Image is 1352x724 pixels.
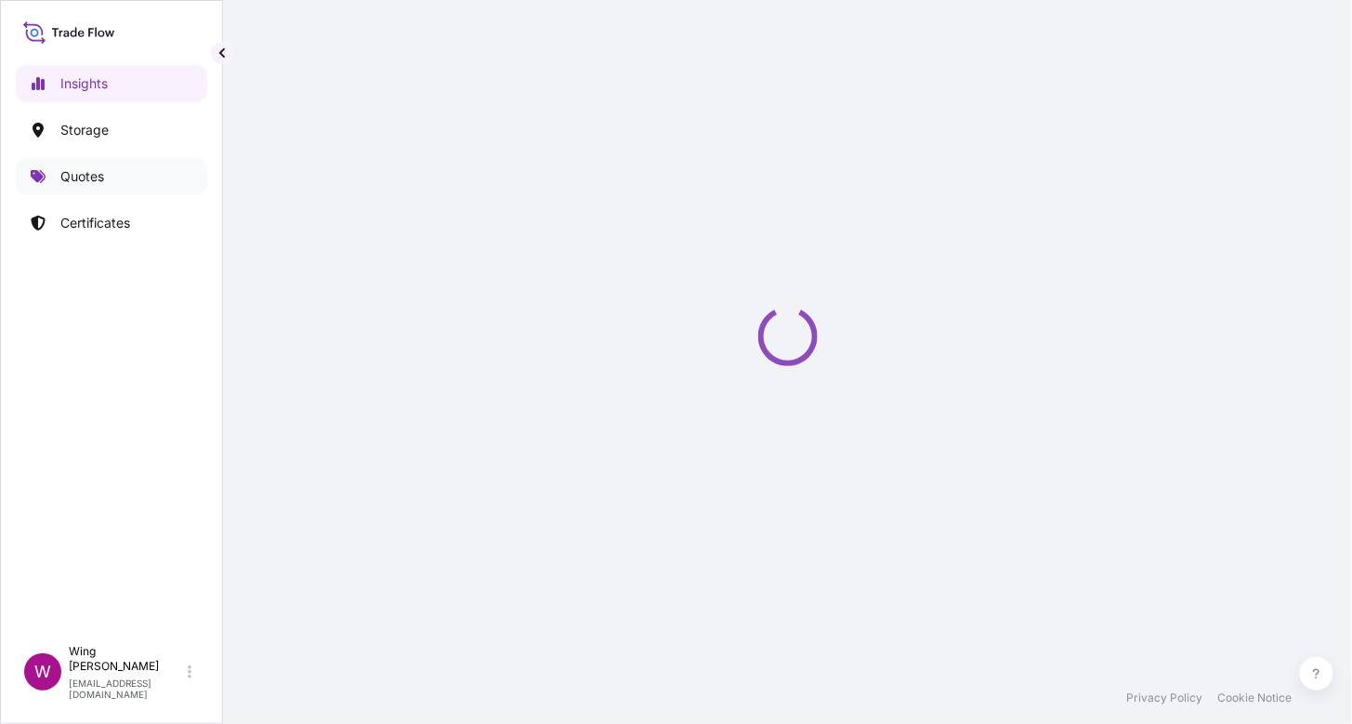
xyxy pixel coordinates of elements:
span: W [34,663,51,681]
p: Wing [PERSON_NAME] [69,644,184,674]
p: Insights [60,74,108,93]
p: Quotes [60,167,104,186]
a: Privacy Policy [1127,691,1203,705]
a: Storage [16,112,207,149]
a: Certificates [16,204,207,242]
a: Quotes [16,158,207,195]
a: Cookie Notice [1218,691,1293,705]
p: [EMAIL_ADDRESS][DOMAIN_NAME] [69,678,184,700]
p: Storage [60,121,109,139]
p: Certificates [60,214,130,232]
a: Insights [16,65,207,102]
